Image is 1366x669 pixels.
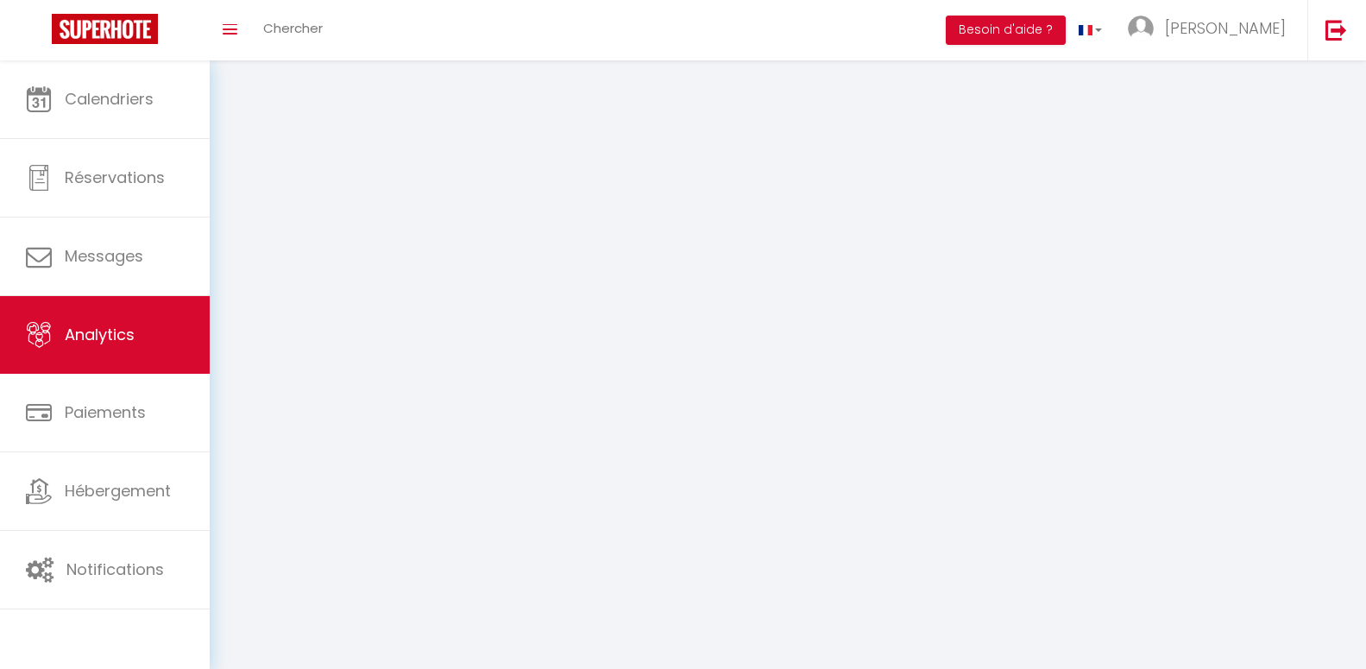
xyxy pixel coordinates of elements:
span: Paiements [65,401,146,423]
img: ... [1128,16,1154,41]
img: logout [1325,19,1347,41]
span: [PERSON_NAME] [1165,17,1286,39]
span: Hébergement [65,480,171,502]
span: Calendriers [65,88,154,110]
span: Notifications [66,559,164,580]
span: Chercher [263,19,323,37]
button: Ouvrir le widget de chat LiveChat [14,7,66,59]
span: Réservations [65,167,165,188]
span: Messages [65,245,143,267]
img: Super Booking [52,14,158,44]
button: Besoin d'aide ? [946,16,1066,45]
span: Analytics [65,324,135,345]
